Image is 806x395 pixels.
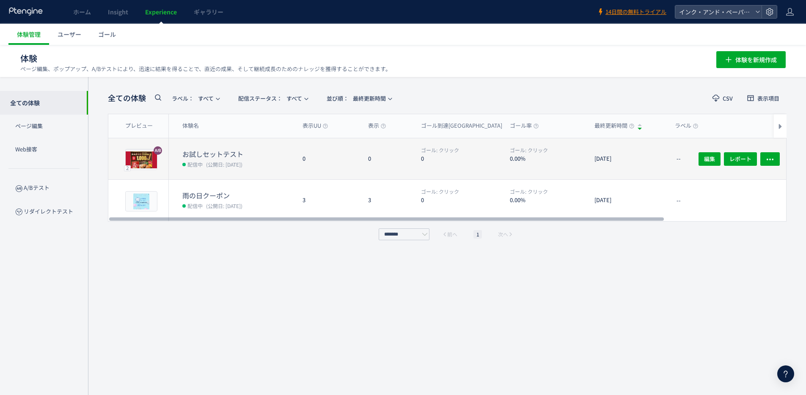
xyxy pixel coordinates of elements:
[724,152,757,165] button: レポート
[20,65,391,73] p: ページ編集、ポップアップ、A/Bテストにより、迅速に結果を得ることで、直近の成果、そして継続成長のためのナレッジを獲得することができます。
[187,160,203,168] span: 配信中
[588,180,668,221] div: [DATE]
[124,165,131,171] div: 2
[194,8,223,16] span: ギャラリー
[510,188,548,195] span: クリック
[510,122,539,130] span: ゴール率
[327,91,386,105] span: 最終更新時間
[421,196,503,204] dt: 0
[206,161,242,168] span: (公開日: [DATE])
[182,149,296,159] dt: お試しセットテスト
[447,230,457,239] span: 前へ
[327,94,349,102] span: 並び順：
[677,196,681,204] span: --
[368,122,386,130] span: 表示
[319,91,398,105] button: 並び順：最終更新時間
[677,5,752,18] span: インク・アンド・ペーパーテスト
[231,91,314,105] button: 配信ステータス​：すべて
[498,230,508,239] span: 次へ
[296,138,361,179] div: 0
[594,122,634,130] span: 最終更新時間
[361,180,414,221] div: 3
[361,138,414,179] div: 0
[675,122,698,130] span: ラベル
[440,230,460,239] button: 前へ
[165,91,226,105] button: ラベル：すべて
[473,230,482,239] li: 1
[182,122,199,130] span: 体験名
[495,230,516,239] button: 次へ
[172,91,214,105] span: すべて
[588,138,668,179] div: [DATE]
[421,154,503,162] dt: 0
[145,8,177,16] span: Experience
[716,51,786,68] button: 体験を新規作成
[20,52,698,65] h1: 体験
[677,155,681,163] span: --
[377,228,518,240] div: pagination
[172,94,194,102] span: ラベル：
[705,91,740,105] button: CSV
[98,30,116,38] span: ゴール
[421,122,509,130] span: ゴール到達[GEOGRAPHIC_DATA]
[108,93,146,104] span: 全ての体験
[182,191,296,200] dt: 雨の日クーポン
[729,152,751,165] span: レポート
[303,122,328,130] span: 表示UU
[126,150,157,170] img: c531d34fb1f1c0f34e7f106b546867881755053604094.jpeg
[421,146,459,154] span: クリック
[127,193,155,209] img: 4c4c66fb926bde3a5564295c8cf573631754963546104.png
[238,91,302,105] span: すべて
[605,8,666,16] span: 14日間の無料トライアル
[510,196,588,204] dt: 0.00%
[757,96,779,101] span: 表示項目
[296,180,361,221] div: 3
[597,8,666,16] a: 14日間の無料トライアル
[187,201,203,210] span: 配信中
[206,202,242,209] span: (公開日: [DATE])
[238,94,282,102] span: 配信ステータス​：
[740,91,787,105] button: 表示項目
[421,188,459,195] span: クリック
[17,30,41,38] span: 体験管理
[73,8,91,16] span: ホーム
[510,146,548,154] span: クリック
[699,152,721,165] button: 編集
[510,154,588,162] dt: 0.00%
[108,8,128,16] span: Insight
[735,51,777,68] span: 体験を新規作成
[723,96,733,101] span: CSV
[125,122,153,130] span: プレビュー
[58,30,81,38] span: ユーザー
[704,152,715,165] span: 編集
